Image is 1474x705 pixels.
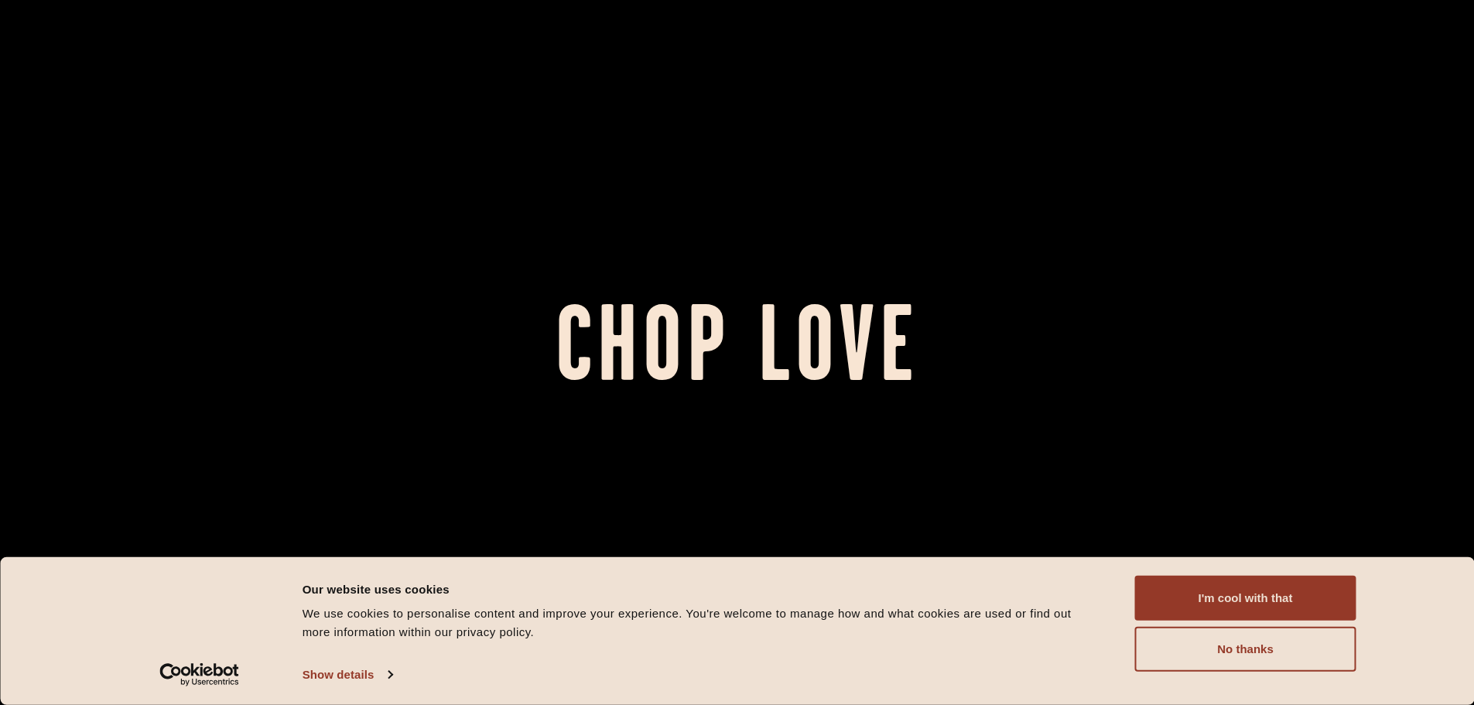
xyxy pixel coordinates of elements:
[303,663,392,686] a: Show details
[1135,627,1356,672] button: No thanks
[303,580,1100,598] div: Our website uses cookies
[1135,576,1356,621] button: I'm cool with that
[303,604,1100,642] div: We use cookies to personalise content and improve your experience. You're welcome to manage how a...
[132,663,267,686] a: Usercentrics Cookiebot - opens in a new window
